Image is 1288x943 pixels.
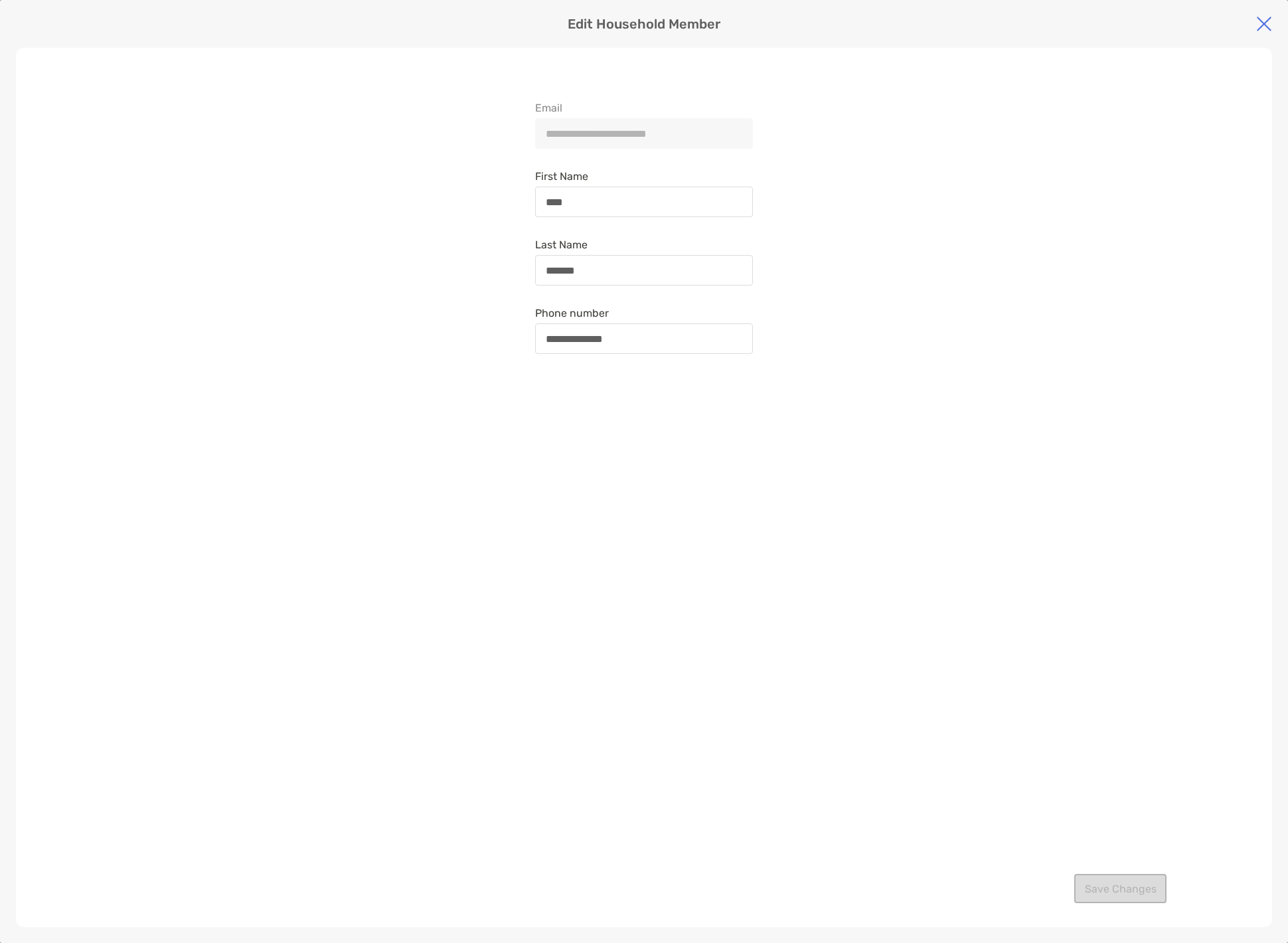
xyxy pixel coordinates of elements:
[535,238,753,251] span: Last Name
[536,333,752,345] input: Phone number
[536,265,752,276] input: Last Name
[1256,16,1272,32] img: close
[536,197,752,208] input: First Name
[535,170,753,183] span: First Name
[535,102,753,114] span: Email
[535,307,753,319] span: Phone number
[568,16,720,33] p: Edit Household Member
[536,128,752,139] input: Email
